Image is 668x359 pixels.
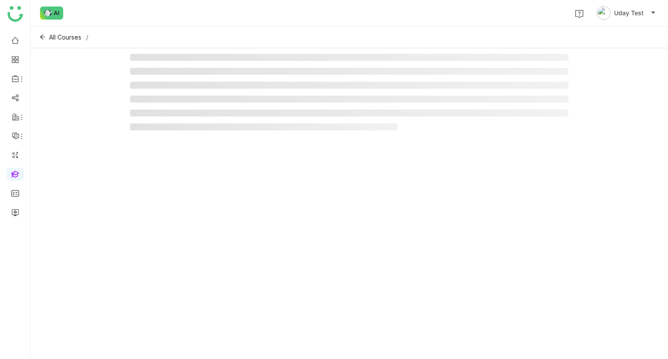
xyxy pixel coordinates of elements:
img: avatar [597,6,611,20]
img: logo [7,6,23,22]
span: Uday Test [614,8,644,18]
img: ask-buddy-normal.svg [40,7,63,20]
span: / [86,33,88,41]
button: All Courses [37,30,83,44]
span: All Courses [49,33,81,42]
img: help.svg [575,10,584,18]
button: Uday Test [595,6,658,20]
